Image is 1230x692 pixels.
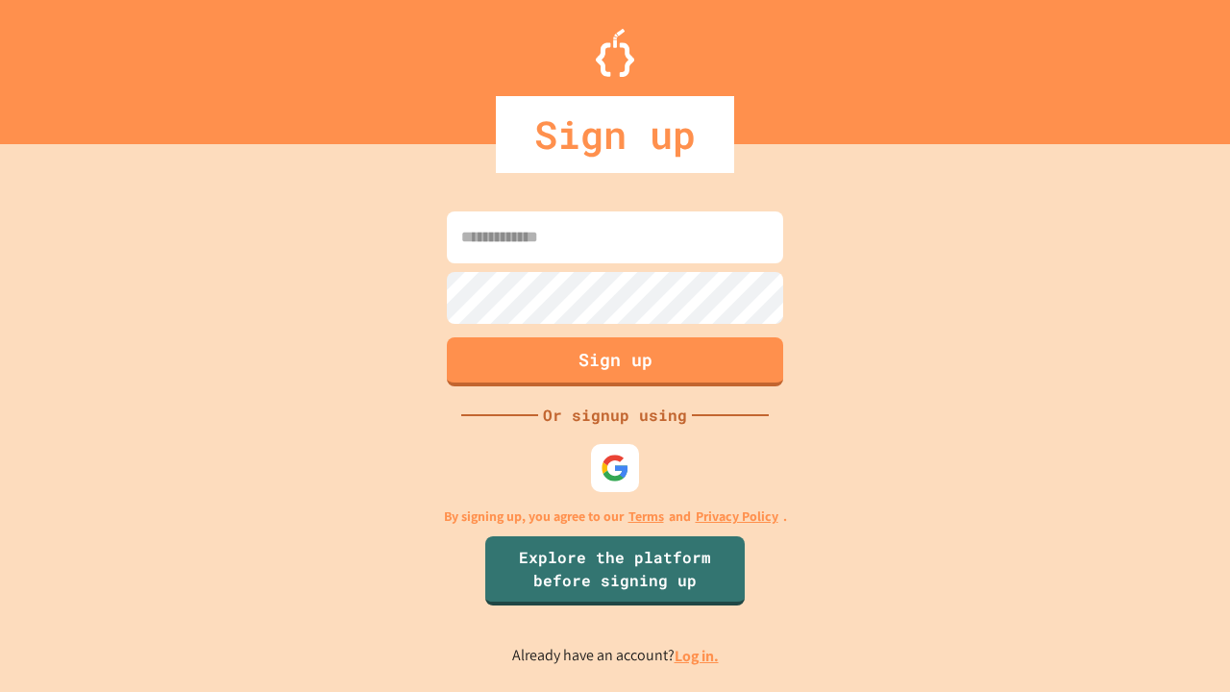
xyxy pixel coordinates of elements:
[628,507,664,527] a: Terms
[447,337,783,386] button: Sign up
[512,644,719,668] p: Already have an account?
[485,536,745,605] a: Explore the platform before signing up
[596,29,634,77] img: Logo.svg
[496,96,734,173] div: Sign up
[538,404,692,427] div: Or signup using
[601,454,629,482] img: google-icon.svg
[675,646,719,666] a: Log in.
[444,507,787,527] p: By signing up, you agree to our and .
[696,507,778,527] a: Privacy Policy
